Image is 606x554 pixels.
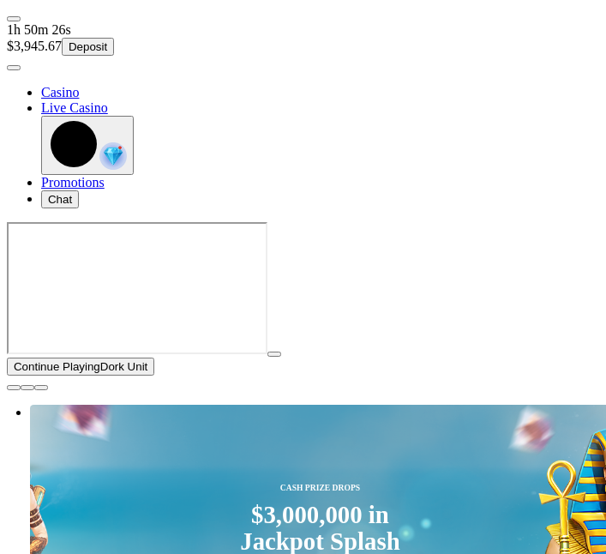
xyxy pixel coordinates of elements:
button: menu [7,65,21,70]
span: $3,945.67 [7,39,62,53]
span: Continue Playing [14,360,100,373]
a: diamond iconCasino [41,85,79,99]
button: reward-icon [41,116,134,175]
button: fullscreen icon [34,385,48,390]
span: user session time [7,22,71,37]
iframe: Dork Unit [7,222,267,354]
span: Live Casino [41,100,108,115]
span: Dork Unit [100,360,148,373]
span: CASH PRIZE DROPS [280,482,360,494]
button: play icon [267,352,281,357]
a: poker-chip iconLive Casino [41,100,108,115]
span: Deposit [69,40,107,53]
span: Casino [41,85,79,99]
span: Promotions [41,175,105,190]
button: Continue PlayingDork Unit [7,358,154,376]
button: close icon [7,385,21,390]
img: reward-icon [99,142,127,170]
button: menu [7,16,21,21]
button: chevron-down icon [21,385,34,390]
button: Deposit [62,38,114,56]
span: Chat [48,193,72,206]
a: gift-inverted iconPromotions [41,175,105,190]
button: headphones iconChat [41,190,79,208]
